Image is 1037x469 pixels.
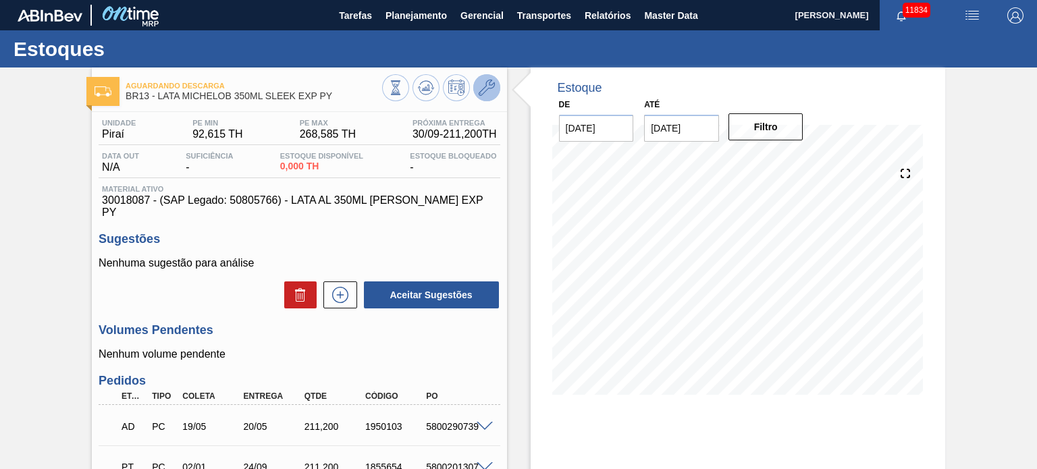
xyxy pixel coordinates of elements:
div: Coleta [179,391,246,401]
p: Nenhum volume pendente [99,348,500,360]
span: Material ativo [102,185,496,193]
div: Estoque [558,81,602,95]
div: - [182,152,236,173]
div: 1950103 [362,421,429,432]
button: Aceitar Sugestões [364,281,499,308]
span: Unidade [102,119,136,127]
span: BR13 - LATA MICHELOB 350ML SLEEK EXP PY [126,91,381,101]
div: Código [362,391,429,401]
span: Suficiência [186,152,233,160]
button: Ir ao Master Data / Geral [473,74,500,101]
h1: Estoques [14,41,253,57]
div: Entrega [240,391,307,401]
span: Data out [102,152,139,160]
button: Visão Geral dos Estoques [382,74,409,101]
h3: Sugestões [99,232,500,246]
div: 19/05/2025 [179,421,246,432]
input: dd/mm/yyyy [644,115,719,142]
div: - [406,152,500,173]
div: Excluir Sugestões [277,281,317,308]
h3: Volumes Pendentes [99,323,500,337]
img: Ícone [95,86,111,96]
span: 0,000 TH [280,161,363,171]
input: dd/mm/yyyy [559,115,634,142]
div: Tipo [149,391,179,401]
img: Logout [1007,7,1023,24]
span: PE MIN [192,119,242,127]
div: Aguardando Descarga [118,412,149,441]
button: Atualizar Gráfico [413,74,440,101]
div: 20/05/2025 [240,421,307,432]
div: N/A [99,152,142,173]
div: 211,200 [301,421,368,432]
button: Notificações [880,6,923,25]
div: PO [423,391,489,401]
span: Transportes [517,7,571,24]
span: Planejamento [385,7,447,24]
span: Aguardando Descarga [126,82,381,90]
img: userActions [964,7,980,24]
span: 30018087 - (SAP Legado: 50805766) - LATA AL 350ML [PERSON_NAME] EXP PY [102,194,496,219]
div: Aceitar Sugestões [357,280,500,310]
span: PE MAX [300,119,356,127]
span: 11834 [903,3,930,18]
span: 30/09 - 211,200 TH [413,128,497,140]
button: Filtro [728,113,803,140]
span: Estoque Disponível [280,152,363,160]
div: 5800290739 [423,421,489,432]
div: Nova sugestão [317,281,357,308]
span: Piraí [102,128,136,140]
span: 268,585 TH [300,128,356,140]
span: Próxima Entrega [413,119,497,127]
h3: Pedidos [99,374,500,388]
label: Até [644,100,660,109]
span: Gerencial [460,7,504,24]
span: Relatórios [585,7,631,24]
div: Qtde [301,391,368,401]
label: De [559,100,570,109]
p: Nenhuma sugestão para análise [99,257,500,269]
p: AD [122,421,145,432]
div: Etapa [118,391,149,401]
button: Programar Estoque [443,74,470,101]
span: Estoque Bloqueado [410,152,496,160]
div: Pedido de Compra [149,421,179,432]
span: Tarefas [339,7,372,24]
span: 92,615 TH [192,128,242,140]
span: Master Data [644,7,697,24]
img: TNhmsLtSVTkK8tSr43FrP2fwEKptu5GPRR3wAAAABJRU5ErkJggg== [18,9,82,22]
